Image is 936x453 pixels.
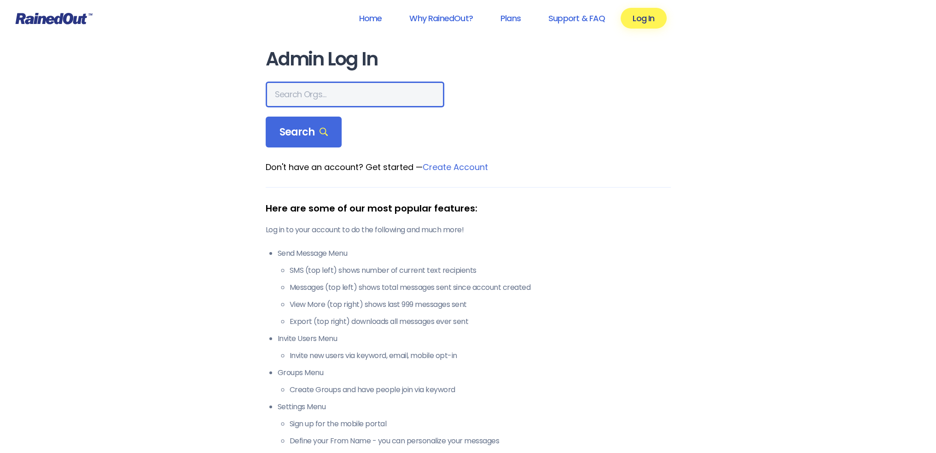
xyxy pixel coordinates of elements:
h1: Admin Log In [266,49,671,70]
p: Log in to your account to do the following and much more! [266,224,671,235]
li: Create Groups and have people join via keyword [290,384,671,395]
li: Invite Users Menu [278,333,671,361]
span: Search [279,126,328,139]
li: Invite new users via keyword, email, mobile opt-in [290,350,671,361]
li: Export (top right) downloads all messages ever sent [290,316,671,327]
li: View More (top right) shows last 999 messages sent [290,299,671,310]
li: Send Message Menu [278,248,671,327]
a: Support & FAQ [536,8,617,29]
a: Log In [621,8,666,29]
input: Search Orgs… [266,82,444,107]
a: Plans [488,8,533,29]
li: Sign up for the mobile portal [290,418,671,429]
li: Define your From Name - you can personalize your messages [290,435,671,447]
div: Search [266,117,342,148]
a: Why RainedOut? [397,8,485,29]
li: Messages (top left) shows total messages sent since account created [290,282,671,293]
a: Home [347,8,394,29]
li: Groups Menu [278,367,671,395]
a: Create Account [423,161,488,173]
div: Here are some of our most popular features: [266,201,671,215]
li: SMS (top left) shows number of current text recipients [290,265,671,276]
